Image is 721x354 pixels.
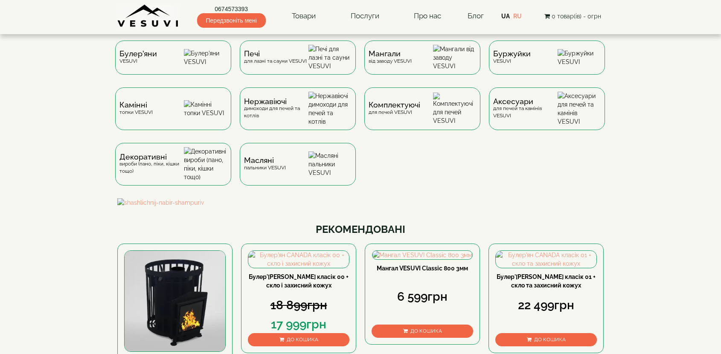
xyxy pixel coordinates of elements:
a: 0674573393 [197,5,266,13]
a: Мангал VESUVI Classic 800 3мм [377,265,468,272]
a: Печідля лазні та сауни VESUVI Печі для лазні та сауни VESUVI [235,41,360,87]
div: 22 499грн [495,297,597,314]
img: Печі для лазні та сауни VESUVI [308,45,352,70]
span: Буржуйки [493,50,531,57]
a: Каміннітопки VESUVI Камінні топки VESUVI [111,87,235,143]
img: Мангал VESUVI Classic 800 3мм [372,251,472,259]
button: 0 товар(ів) - 0грн [542,12,604,21]
img: Мангали від заводу VESUVI [433,45,476,70]
span: До кошика [287,337,318,342]
div: 17 999грн [248,316,349,333]
span: Комплектуючі [369,102,420,108]
span: Масляні [244,157,286,164]
button: До кошика [495,333,597,346]
div: для лазні та сауни VESUVI [244,50,307,64]
span: Нержавіючі [244,98,308,105]
div: 6 599грн [372,288,473,305]
div: від заводу VESUVI [369,50,412,64]
span: До кошика [534,337,566,342]
img: Масляні пальники VESUVI [308,151,352,177]
a: Блог [468,12,484,20]
span: Аксесуари [493,98,558,105]
div: VESUVI [119,50,157,64]
a: Булер'[PERSON_NAME] класік 01 + скло та захисний кожух [497,273,596,289]
a: Мангаливід заводу VESUVI Мангали від заводу VESUVI [360,41,485,87]
a: RU [513,13,522,20]
img: Булер'яни VESUVI [184,49,227,66]
img: Завод VESUVI [117,4,179,28]
a: Послуги [342,6,388,26]
div: для печей VESUVI [369,102,420,116]
div: для печей та камінів VESUVI [493,98,558,119]
span: 0 товар(ів) - 0грн [552,13,601,20]
span: Мангали [369,50,412,57]
button: До кошика [372,325,473,338]
a: Булер'[PERSON_NAME] класік 00 + скло і захисний кожух [249,273,349,289]
a: Комплектуючідля печей VESUVI Комплектуючі для печей VESUVI [360,87,485,143]
div: димоходи для печей та котлів [244,98,308,119]
div: топки VESUVI [119,102,153,116]
a: Декоративнівироби (пано, піки, кішки тощо) Декоративні вироби (пано, піки, кішки тощо) [111,143,235,198]
span: Камінні [119,102,153,108]
a: Нержавіючідимоходи для печей та котлів Нержавіючі димоходи для печей та котлів [235,87,360,143]
a: UA [501,13,510,20]
a: Аксесуаридля печей та камінів VESUVI Аксесуари для печей та камінів VESUVI [485,87,609,143]
img: Камінні топки VESUVI [184,100,227,117]
a: Про нас [405,6,450,26]
span: Передзвоніть мені [197,13,266,28]
a: Булер'яниVESUVI Булер'яни VESUVI [111,41,235,87]
div: VESUVI [493,50,531,64]
img: shashlichnij-nabir-shampuriv [117,198,604,207]
img: Комплектуючі для печей VESUVI [433,93,476,125]
a: Товари [283,6,324,26]
img: Булер'ян CANADA класік 01 + скло та захисний кожух [496,251,596,268]
button: До кошика [248,333,349,346]
img: Нержавіючі димоходи для печей та котлів [308,92,352,126]
span: До кошика [410,328,442,334]
div: 18 899грн [248,297,349,314]
a: БуржуйкиVESUVI Буржуйки VESUVI [485,41,609,87]
a: Масляніпальники VESUVI Масляні пальники VESUVI [235,143,360,198]
img: Буржуйки VESUVI [558,49,601,66]
div: пальники VESUVI [244,157,286,171]
span: Декоративні [119,154,184,160]
img: Булер'ян CANADA класік 00 + скло і захисний кожух [248,251,349,268]
img: Піч для лазні Бочка 15 м³ без виносу, дверцята 315*315, зі склом [125,251,225,351]
span: Булер'яни [119,50,157,57]
img: Аксесуари для печей та камінів VESUVI [558,92,601,126]
div: вироби (пано, піки, кішки тощо) [119,154,184,175]
span: Печі [244,50,307,57]
img: Декоративні вироби (пано, піки, кішки тощо) [184,147,227,181]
